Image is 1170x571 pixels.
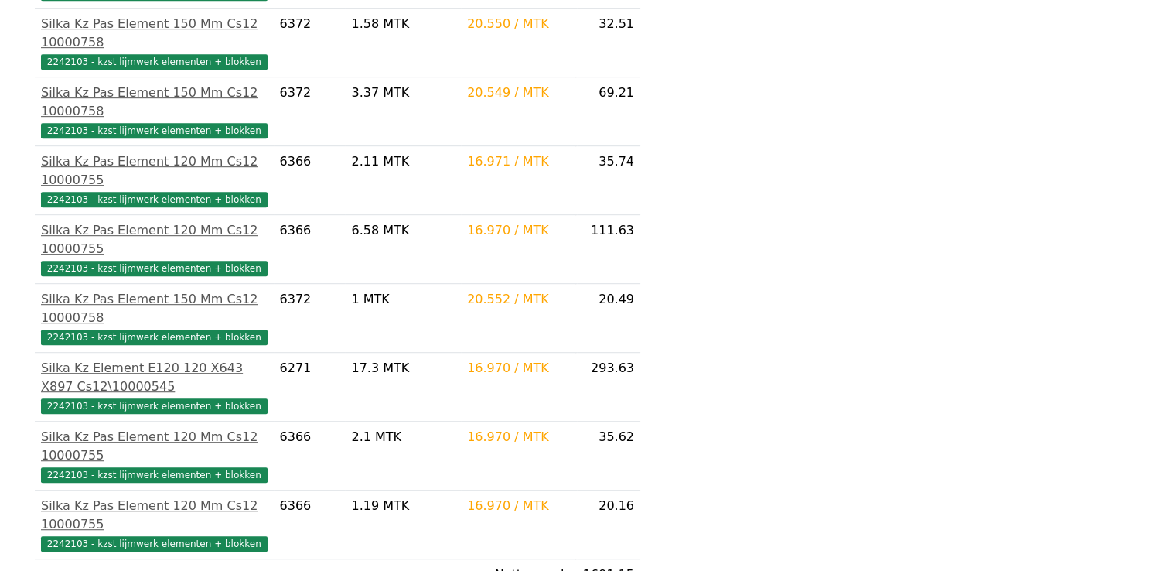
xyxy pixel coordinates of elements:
[467,290,571,309] div: 20.552 / MTK
[467,428,571,446] div: 16.970 / MTK
[274,284,346,353] td: 6372
[274,215,346,284] td: 6366
[41,152,268,208] a: Silka Kz Pas Element 120 Mm Cs12 100007552242103 - kzst lijmwerk elementen + blokken
[577,146,640,215] td: 35.74
[467,497,571,515] div: 16.970 / MTK
[351,497,455,515] div: 1.19 MTK
[467,221,571,240] div: 16.970 / MTK
[577,284,640,353] td: 20.49
[577,422,640,491] td: 35.62
[41,359,268,396] div: Silka Kz Element E120 120 X643 X897 Cs12\10000545
[274,353,346,422] td: 6271
[41,84,268,121] div: Silka Kz Pas Element 150 Mm Cs12 10000758
[577,353,640,422] td: 293.63
[41,152,268,190] div: Silka Kz Pas Element 120 Mm Cs12 10000755
[467,15,571,33] div: 20.550 / MTK
[41,497,268,552] a: Silka Kz Pas Element 120 Mm Cs12 100007552242103 - kzst lijmwerk elementen + blokken
[41,192,268,207] span: 2242103 - kzst lijmwerk elementen + blokken
[41,261,268,276] span: 2242103 - kzst lijmwerk elementen + blokken
[577,9,640,77] td: 32.51
[274,422,346,491] td: 6366
[41,467,268,483] span: 2242103 - kzst lijmwerk elementen + blokken
[351,290,455,309] div: 1 MTK
[41,428,268,484] a: Silka Kz Pas Element 120 Mm Cs12 100007552242103 - kzst lijmwerk elementen + blokken
[467,84,571,102] div: 20.549 / MTK
[41,428,268,465] div: Silka Kz Pas Element 120 Mm Cs12 10000755
[274,146,346,215] td: 6366
[467,152,571,171] div: 16.971 / MTK
[41,497,268,534] div: Silka Kz Pas Element 120 Mm Cs12 10000755
[41,536,268,552] span: 2242103 - kzst lijmwerk elementen + blokken
[41,398,268,414] span: 2242103 - kzst lijmwerk elementen + blokken
[41,15,268,52] div: Silka Kz Pas Element 150 Mm Cs12 10000758
[351,15,455,33] div: 1.58 MTK
[41,330,268,345] span: 2242103 - kzst lijmwerk elementen + blokken
[274,77,346,146] td: 6372
[577,491,640,559] td: 20.16
[41,221,268,277] a: Silka Kz Pas Element 120 Mm Cs12 100007552242103 - kzst lijmwerk elementen + blokken
[351,84,455,102] div: 3.37 MTK
[41,123,268,138] span: 2242103 - kzst lijmwerk elementen + blokken
[41,84,268,139] a: Silka Kz Pas Element 150 Mm Cs12 100007582242103 - kzst lijmwerk elementen + blokken
[41,221,268,258] div: Silka Kz Pas Element 120 Mm Cs12 10000755
[41,15,268,70] a: Silka Kz Pas Element 150 Mm Cs12 100007582242103 - kzst lijmwerk elementen + blokken
[467,359,571,378] div: 16.970 / MTK
[41,54,268,70] span: 2242103 - kzst lijmwerk elementen + blokken
[351,428,455,446] div: 2.1 MTK
[274,9,346,77] td: 6372
[274,491,346,559] td: 6366
[41,290,268,327] div: Silka Kz Pas Element 150 Mm Cs12 10000758
[351,152,455,171] div: 2.11 MTK
[351,221,455,240] div: 6.58 MTK
[577,77,640,146] td: 69.21
[577,215,640,284] td: 111.63
[351,359,455,378] div: 17.3 MTK
[41,290,268,346] a: Silka Kz Pas Element 150 Mm Cs12 100007582242103 - kzst lijmwerk elementen + blokken
[41,359,268,415] a: Silka Kz Element E120 120 X643 X897 Cs12\100005452242103 - kzst lijmwerk elementen + blokken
